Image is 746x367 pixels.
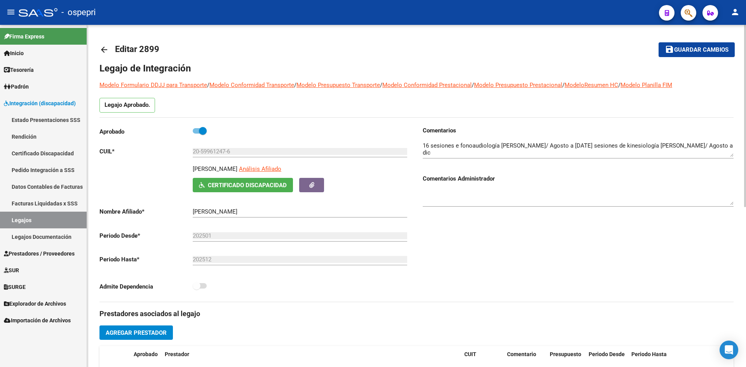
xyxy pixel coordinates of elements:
span: CUIT [464,351,476,357]
a: Modelo Conformidad Prestacional [382,82,472,89]
span: - ospepri [61,4,96,21]
span: Comentario [507,351,536,357]
mat-icon: arrow_back [99,45,109,54]
span: Periodo Hasta [631,351,667,357]
a: Modelo Presupuesto Prestacional [474,82,562,89]
p: Aprobado [99,127,193,136]
a: Modelo Planilla FIM [621,82,672,89]
span: Explorador de Archivos [4,299,66,308]
h3: Comentarios [423,126,734,135]
span: Integración (discapacidad) [4,99,76,108]
div: Open Intercom Messenger [720,341,738,359]
span: Guardar cambios [674,47,729,54]
p: Admite Dependencia [99,282,193,291]
p: Legajo Aprobado. [99,98,155,113]
span: Aprobado [134,351,158,357]
span: Firma Express [4,32,44,41]
span: Presupuesto [550,351,581,357]
span: Tesorería [4,66,34,74]
p: Periodo Hasta [99,255,193,264]
p: [PERSON_NAME] [193,165,237,173]
span: Certificado Discapacidad [208,182,287,189]
span: Importación de Archivos [4,316,71,325]
h3: Prestadores asociados al legajo [99,308,734,319]
span: Análisis Afiliado [239,165,281,172]
p: Nombre Afiliado [99,207,193,216]
h3: Comentarios Administrador [423,174,734,183]
span: Editar 2899 [115,44,159,54]
span: Periodo Desde [589,351,625,357]
mat-icon: save [665,45,674,54]
span: SUR [4,266,19,275]
button: Guardar cambios [659,42,735,57]
h1: Legajo de Integración [99,62,734,75]
span: Inicio [4,49,24,57]
span: Prestador [165,351,189,357]
a: ModeloResumen HC [565,82,618,89]
span: Prestadores / Proveedores [4,249,75,258]
a: Modelo Presupuesto Transporte [296,82,380,89]
span: Padrón [4,82,29,91]
a: Modelo Formulario DDJJ para Transporte [99,82,207,89]
mat-icon: person [730,7,740,17]
span: SURGE [4,283,26,291]
mat-icon: menu [6,7,16,17]
span: Agregar Prestador [106,329,167,336]
button: Certificado Discapacidad [193,178,293,192]
p: Periodo Desde [99,231,193,240]
a: Modelo Conformidad Transporte [209,82,294,89]
p: CUIL [99,147,193,156]
button: Agregar Prestador [99,325,173,340]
